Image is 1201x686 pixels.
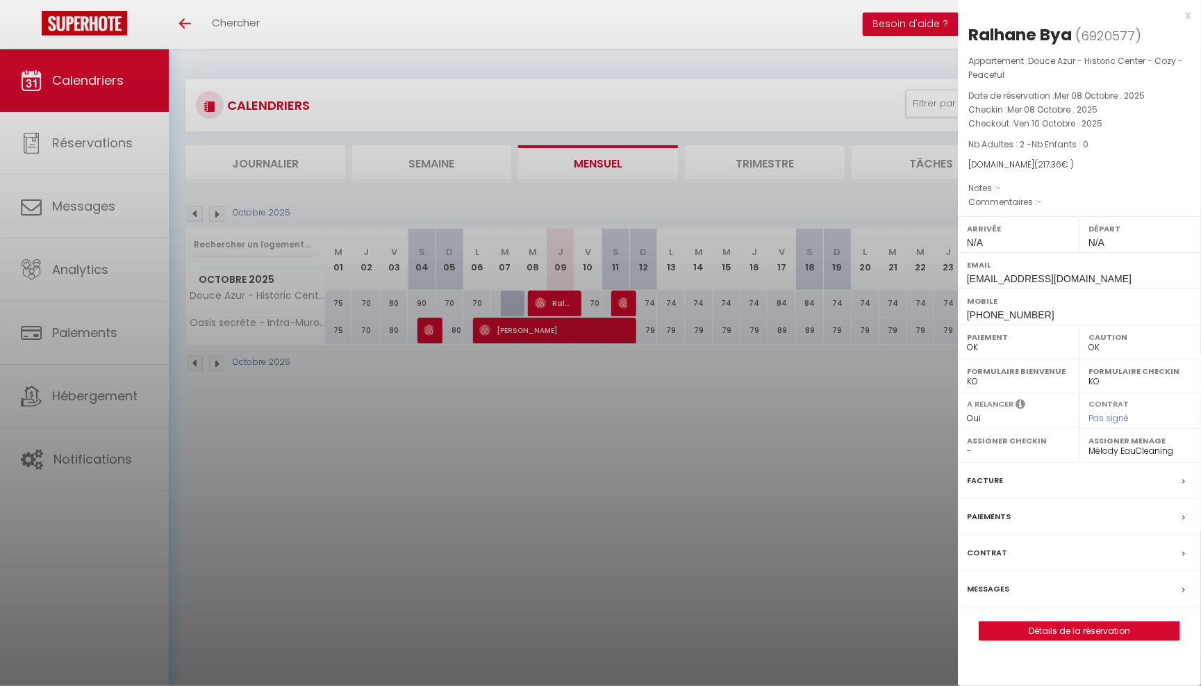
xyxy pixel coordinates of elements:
p: Notes : [968,181,1191,195]
span: Mer 08 Octobre . 2025 [1054,90,1145,101]
label: Assigner Menage [1088,434,1192,448]
label: Contrat [1088,398,1129,407]
i: Sélectionner OUI si vous souhaiter envoyer les séquences de messages post-checkout [1016,398,1025,414]
span: N/A [1088,237,1104,248]
span: ( € ) [1034,158,1074,170]
label: Paiement [967,330,1070,344]
span: Pas signé [1088,412,1129,424]
label: Messages [967,582,1009,596]
span: Ven 10 Octobre . 2025 [1013,117,1102,129]
p: Checkin : [968,103,1191,117]
span: Nb Adultes : 2 - [968,138,1088,150]
span: ( ) [1075,26,1141,45]
label: Facture [967,473,1003,488]
label: Formulaire Bienvenue [967,364,1070,378]
p: Appartement : [968,54,1191,82]
span: Mer 08 Octobre . 2025 [1007,104,1098,115]
span: Douce Azur - Historic Center - Cozy - Peaceful [968,55,1183,81]
a: Détails de la réservation [979,622,1179,640]
label: Paiements [967,509,1011,524]
label: Email [967,258,1192,272]
label: Arrivée [967,222,1070,236]
div: Ralhane Bya [968,24,1072,46]
span: Nb Enfants : 0 [1032,138,1088,150]
span: - [1037,196,1042,208]
span: [PHONE_NUMBER] [967,309,1054,320]
label: Caution [1088,330,1192,344]
label: Assigner Checkin [967,434,1070,448]
span: 217.36 [1038,158,1061,170]
div: x [958,7,1191,24]
label: Contrat [967,546,1007,560]
label: Formulaire Checkin [1088,364,1192,378]
p: Checkout : [968,117,1191,131]
p: Commentaires : [968,195,1191,209]
label: Départ [1088,222,1192,236]
span: [EMAIL_ADDRESS][DOMAIN_NAME] [967,273,1132,284]
span: N/A [967,237,983,248]
span: 6920577 [1081,27,1135,44]
div: [DOMAIN_NAME] [968,158,1191,172]
label: A relancer [967,398,1013,410]
button: Détails de la réservation [979,621,1180,641]
span: - [996,182,1001,194]
p: Date de réservation : [968,89,1191,103]
label: Mobile [967,294,1192,308]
